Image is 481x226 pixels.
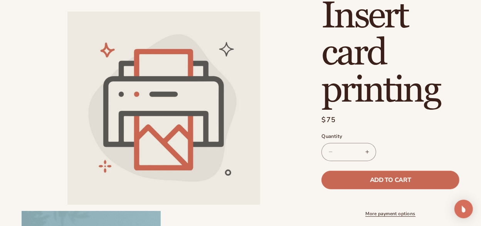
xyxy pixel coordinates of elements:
[321,115,336,125] span: $75
[321,210,459,217] a: More payment options
[370,177,411,183] span: Add to cart
[321,171,459,189] button: Add to cart
[454,200,473,218] div: Open Intercom Messenger
[321,133,459,141] label: Quantity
